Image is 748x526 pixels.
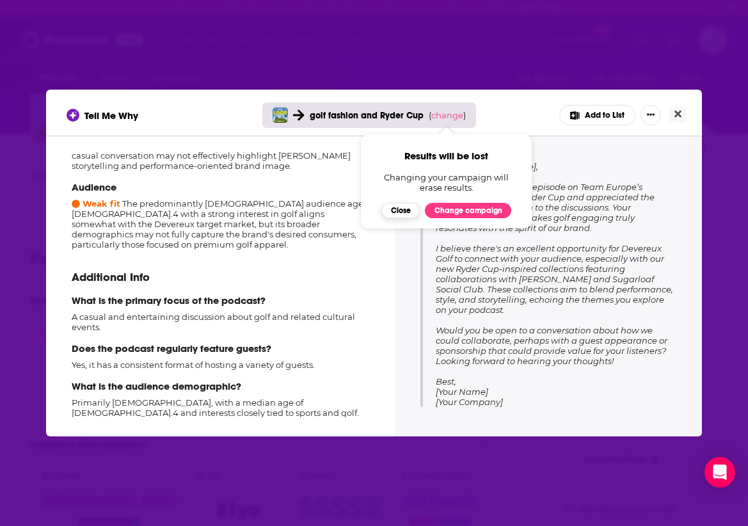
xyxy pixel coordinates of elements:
button: Close [381,203,420,218]
p: Audience [72,181,369,193]
img: tell me why sparkle [68,111,77,120]
p: Does the podcast regularly feature guests? [72,342,369,355]
p: Primarily [DEMOGRAPHIC_DATA], with a median age of [DEMOGRAPHIC_DATA].4 and interests closely tie... [72,397,369,418]
img: The Loop [273,108,288,123]
span: ( ) [429,110,466,120]
button: Close [669,106,687,122]
p: What is the primary focus of the podcast? [72,294,369,307]
p: What is the audience demographic? [72,380,369,392]
span: Results will be lost [404,150,488,162]
span: Changing your campaign will erase results. [383,172,511,193]
button: Change campaign [425,203,511,218]
span: Weak fit [72,198,120,209]
span: golf fashion and Ryder Cup [310,110,424,121]
p: A casual and entertaining discussion about golf and related cultural events. [72,312,369,332]
span: Hi [Podcast Host Name], I recently enjoyed your episode on Team Europe’s preparations for the Ryd... [436,161,673,407]
div: The predominantly [DEMOGRAPHIC_DATA] audience aged [DEMOGRAPHIC_DATA].4 with a strong interest in... [72,181,369,250]
div: Open Intercom Messenger [704,457,735,488]
span: Tell Me Why [84,109,138,122]
p: Additional Info [72,270,369,284]
span: change [431,110,463,120]
p: Yes, it has a consistent format of hosting a variety of guests. [72,360,369,370]
button: Add to List [559,105,635,125]
button: Show More Button [641,105,661,125]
